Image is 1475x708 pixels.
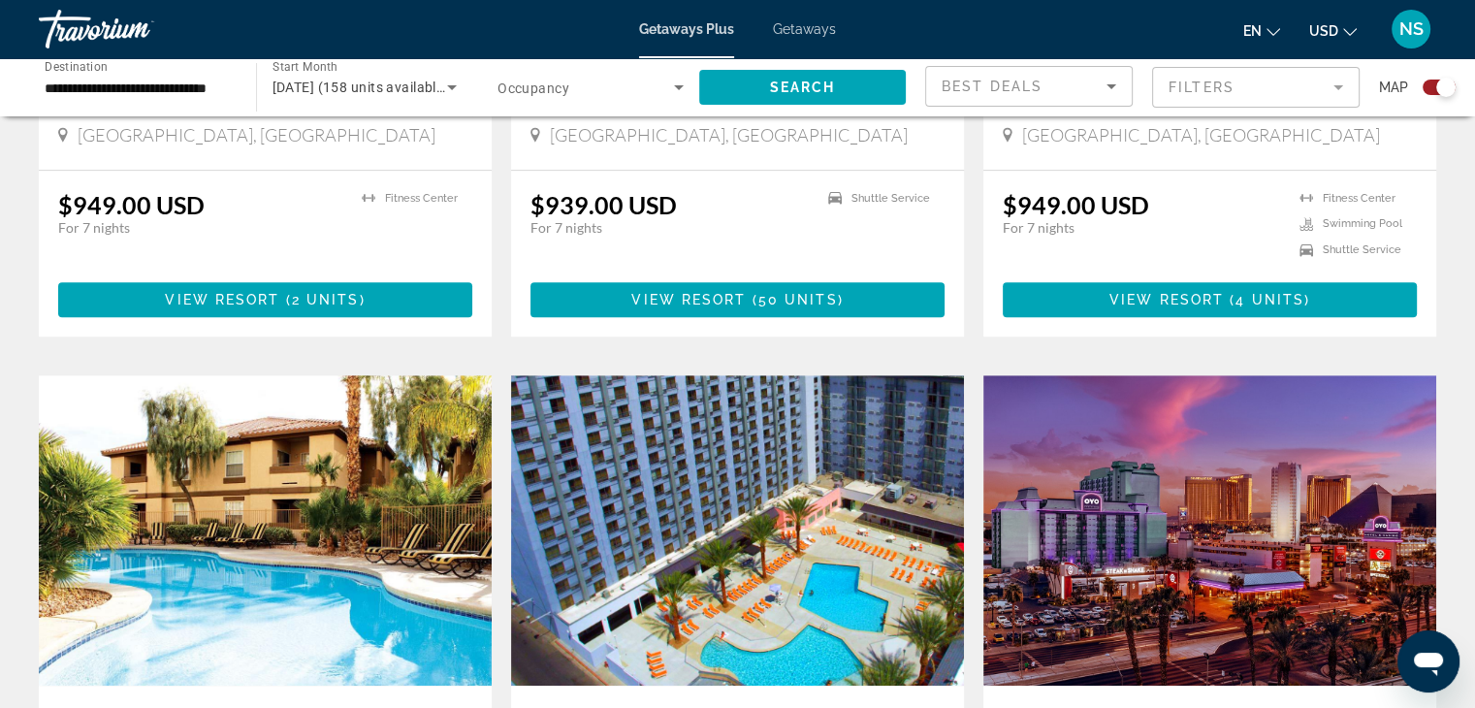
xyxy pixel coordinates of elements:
button: Search [699,70,907,105]
span: Shuttle Service [1323,243,1401,256]
button: View Resort(4 units) [1003,282,1417,317]
span: [GEOGRAPHIC_DATA], [GEOGRAPHIC_DATA] [1022,124,1380,145]
p: $949.00 USD [58,190,205,219]
span: Map [1379,74,1408,101]
p: For 7 nights [58,219,342,237]
p: $939.00 USD [530,190,677,219]
span: ( ) [1224,292,1310,307]
button: View Resort(50 units) [530,282,945,317]
span: 50 units [758,292,838,307]
span: View Resort [1109,292,1224,307]
span: Best Deals [942,79,1042,94]
button: User Menu [1386,9,1436,49]
span: View Resort [631,292,746,307]
button: View Resort(2 units) [58,282,472,317]
a: Getaways [773,21,836,37]
span: ( ) [746,292,843,307]
button: Change language [1243,16,1280,45]
img: RM79E01X.jpg [983,375,1436,686]
span: en [1243,23,1262,39]
span: [DATE] (158 units available) [273,80,449,95]
p: $949.00 USD [1003,190,1149,219]
button: Filter [1152,66,1360,109]
a: Travorium [39,4,233,54]
span: Swimming Pool [1323,217,1402,230]
p: For 7 nights [1003,219,1280,237]
span: Start Month [273,60,337,74]
span: [GEOGRAPHIC_DATA], [GEOGRAPHIC_DATA] [550,124,908,145]
img: ii_dep1.jpg [39,375,492,686]
img: RM79O01X.jpg [511,375,964,686]
button: Change currency [1309,16,1357,45]
p: For 7 nights [530,219,809,237]
iframe: Button to launch messaging window [1397,630,1459,692]
span: ( ) [280,292,366,307]
span: Search [769,80,835,95]
span: Fitness Center [385,192,458,205]
span: Fitness Center [1323,192,1395,205]
a: Getaways Plus [639,21,734,37]
mat-select: Sort by [942,75,1116,98]
span: 2 units [292,292,360,307]
span: View Resort [165,292,279,307]
span: 4 units [1235,292,1304,307]
span: Destination [45,59,108,73]
span: [GEOGRAPHIC_DATA], [GEOGRAPHIC_DATA] [78,124,435,145]
span: USD [1309,23,1338,39]
span: Shuttle Service [851,192,930,205]
span: NS [1399,19,1424,39]
span: Occupancy [497,80,569,96]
